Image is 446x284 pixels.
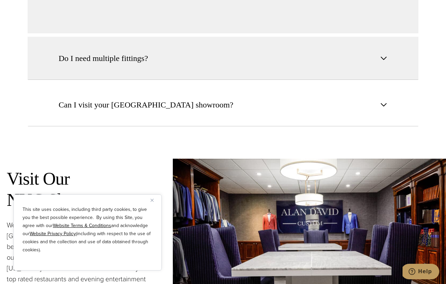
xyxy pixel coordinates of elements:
[7,168,149,211] h2: Visit Our NYC Showroom
[23,206,153,254] p: This site uses cookies, including third party cookies, to give you the best possible experience. ...
[53,222,111,229] a: Website Terms & Conditions
[151,199,154,202] img: Close
[30,230,76,237] a: Website Privacy Policy
[59,52,148,64] span: Do I need multiple fittings?
[403,264,439,281] iframe: Opens a widget where you can chat to one of our agents
[28,83,418,126] button: Can I visit your [GEOGRAPHIC_DATA] showroom?
[59,99,233,111] span: Can I visit your [GEOGRAPHIC_DATA] showroom?
[151,196,159,204] button: Close
[28,37,418,80] button: Do I need multiple fittings?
